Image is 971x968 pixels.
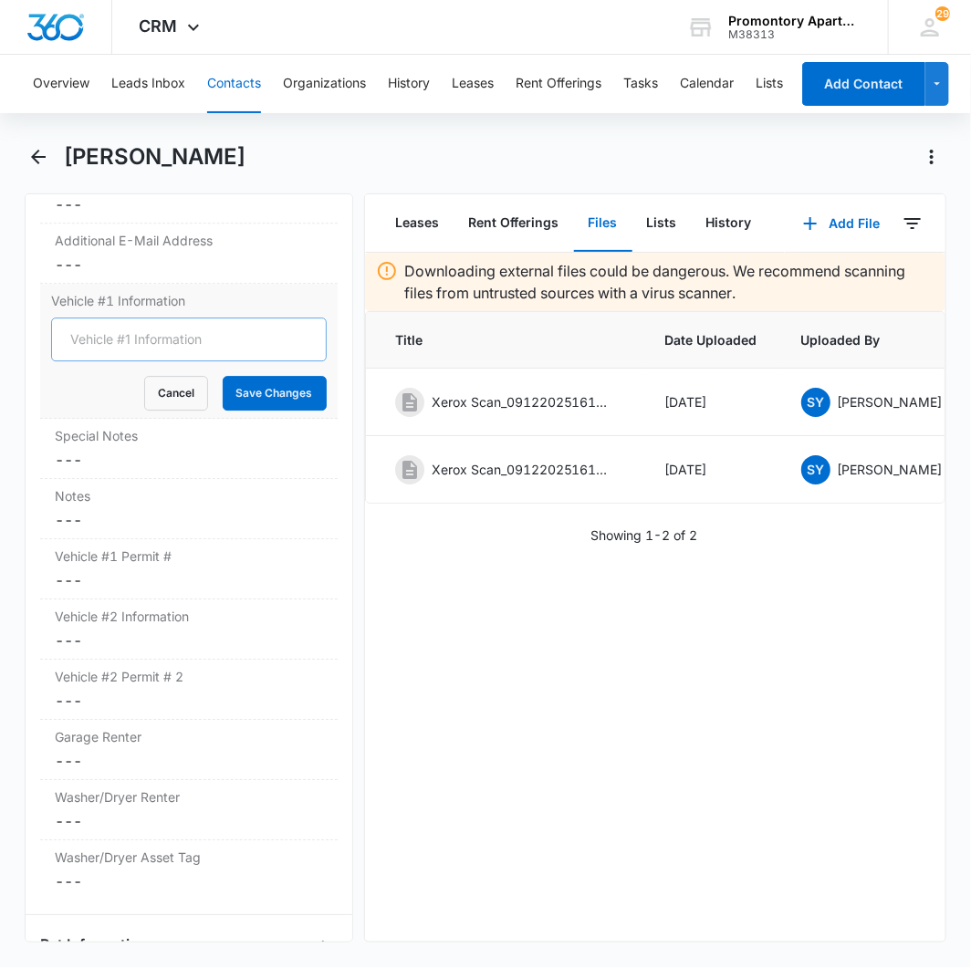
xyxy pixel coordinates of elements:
div: Garage Renter--- [40,720,338,780]
span: Uploaded By [801,330,950,349]
td: [DATE] [643,436,779,504]
button: Cancel [144,376,208,411]
dd: --- [55,569,323,591]
div: Notes--- [40,479,338,539]
label: Washer/Dryer Asset Tag [55,848,323,867]
span: Title [395,330,621,349]
div: Vehicle #2 Permit # 2--- [40,660,338,720]
span: 29 [935,6,950,21]
div: Special Notes--- [40,419,338,479]
div: account name [728,14,861,28]
div: Vehicle #1 Permit #--- [40,539,338,599]
span: SY [801,455,830,484]
dd: --- [55,630,323,651]
button: Contacts [207,55,261,113]
button: Close [308,930,338,959]
div: Washer/Dryer Renter--- [40,780,338,840]
td: [DATE] [643,369,779,436]
p: Xerox Scan_09122025161524.pdf [432,392,614,411]
dd: --- [55,193,323,215]
button: Rent Offerings [454,195,574,252]
dd: --- [55,750,323,772]
span: SY [801,388,830,417]
div: notifications count [935,6,950,21]
button: Tasks [623,55,658,113]
span: CRM [140,16,178,36]
h1: [PERSON_NAME] [64,143,246,171]
label: Vehicle #2 Permit # 2 [55,667,323,686]
dd: --- [55,254,323,276]
button: Leases [452,55,494,113]
input: Vehicle #1 Information [51,317,327,361]
button: Save Changes [223,376,327,411]
label: Notes [55,486,323,505]
button: Files [574,195,632,252]
p: Xerox Scan_09122025161501.pdf [432,460,614,479]
p: Showing 1-2 of 2 [590,526,697,545]
button: History [692,195,767,252]
label: Washer/Dryer Renter [55,787,323,807]
dd: --- [55,810,323,832]
button: Organizations [283,55,366,113]
button: Rent Offerings [516,55,601,113]
label: Vehicle #1 Information [51,291,327,310]
dd: --- [55,509,323,531]
div: Additional E-Mail Address--- [40,224,338,284]
button: Overview [33,55,89,113]
button: Lists [756,55,783,113]
dd: --- [55,690,323,712]
button: Add File [785,202,898,245]
button: Back [25,142,53,172]
button: Leads Inbox [111,55,185,113]
div: account id [728,28,861,41]
label: Vehicle #2 Information [55,607,323,626]
span: Date Uploaded [665,330,757,349]
dd: --- [55,449,323,471]
label: Garage Renter [55,727,323,746]
dd: --- [55,870,323,892]
label: Vehicle #1 Permit # [55,546,323,566]
label: Special Notes [55,426,323,445]
button: Leases [381,195,454,252]
button: Filters [898,209,927,238]
p: Downloading external files could be dangerous. We recommend scanning files from untrusted sources... [405,260,935,304]
button: Calendar [680,55,734,113]
div: Vehicle #2 Information--- [40,599,338,660]
p: [PERSON_NAME] [838,392,943,411]
p: [PERSON_NAME] [838,460,943,479]
button: History [388,55,430,113]
button: Add Contact [802,62,925,106]
div: Washer/Dryer Asset Tag--- [40,840,338,900]
button: Actions [917,142,946,172]
label: Additional E-Mail Address [55,231,323,250]
button: Lists [632,195,692,252]
h4: Pet Information [40,933,148,955]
